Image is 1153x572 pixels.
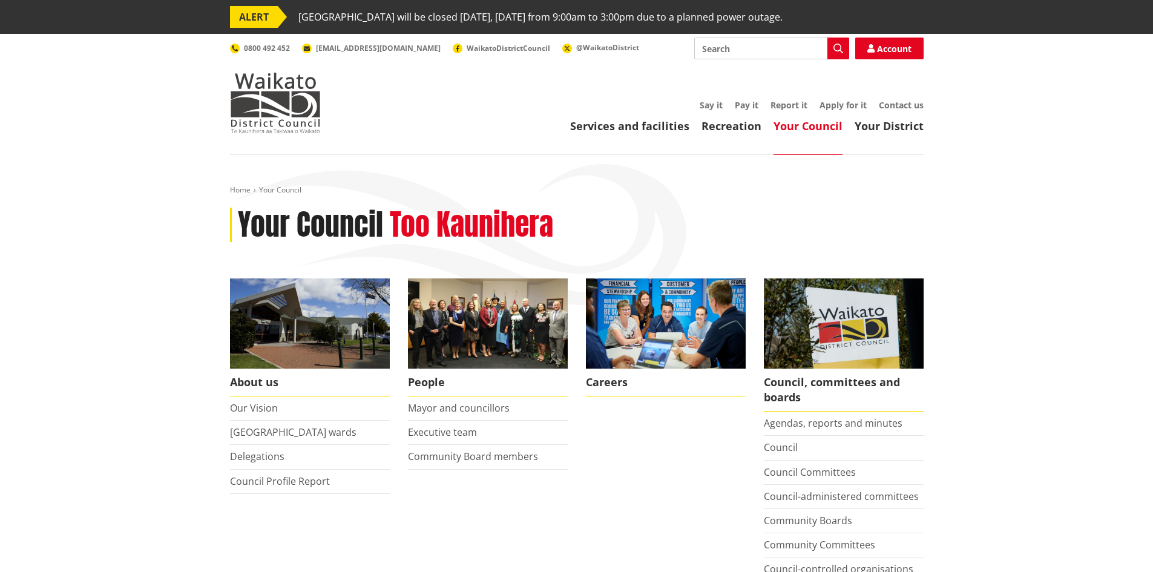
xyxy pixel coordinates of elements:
a: Report it [770,99,807,111]
a: 0800 492 452 [230,43,290,53]
h1: Your Council [238,208,383,243]
a: Apply for it [820,99,867,111]
a: Community Board members [408,450,538,463]
span: Council, committees and boards [764,369,924,412]
input: Search input [694,38,849,59]
a: Pay it [735,99,758,111]
a: Services and facilities [570,119,689,133]
span: Your Council [259,185,301,195]
a: Delegations [230,450,284,463]
a: 2022 Council People [408,278,568,396]
a: Your Council [774,119,843,133]
img: Waikato District Council - Te Kaunihera aa Takiwaa o Waikato [230,73,321,133]
a: Executive team [408,426,477,439]
h2: Too Kaunihera [390,208,553,243]
a: Your District [855,119,924,133]
span: @WaikatoDistrict [576,42,639,53]
img: Waikato-District-Council-sign [764,278,924,369]
span: People [408,369,568,396]
span: [GEOGRAPHIC_DATA] will be closed [DATE], [DATE] from 9:00am to 3:00pm due to a planned power outage. [298,6,783,28]
a: WDC Building 0015 About us [230,278,390,396]
a: Community Committees [764,538,875,551]
a: Say it [700,99,723,111]
a: Council [764,441,798,454]
span: 0800 492 452 [244,43,290,53]
a: Council-administered committees [764,490,919,503]
a: Recreation [701,119,761,133]
a: Waikato-District-Council-sign Council, committees and boards [764,278,924,412]
img: Office staff in meeting - Career page [586,278,746,369]
img: WDC Building 0015 [230,278,390,369]
a: Careers [586,278,746,396]
a: Mayor and councillors [408,401,510,415]
a: Home [230,185,251,195]
a: Our Vision [230,401,278,415]
a: [GEOGRAPHIC_DATA] wards [230,426,356,439]
span: [EMAIL_ADDRESS][DOMAIN_NAME] [316,43,441,53]
a: Account [855,38,924,59]
nav: breadcrumb [230,185,924,196]
a: Community Boards [764,514,852,527]
a: Council Committees [764,465,856,479]
span: WaikatoDistrictCouncil [467,43,550,53]
span: Careers [586,369,746,396]
a: @WaikatoDistrict [562,42,639,53]
span: About us [230,369,390,396]
a: WaikatoDistrictCouncil [453,43,550,53]
a: Contact us [879,99,924,111]
a: Council Profile Report [230,475,330,488]
a: Agendas, reports and minutes [764,416,902,430]
img: 2022 Council [408,278,568,369]
a: [EMAIL_ADDRESS][DOMAIN_NAME] [302,43,441,53]
span: ALERT [230,6,278,28]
